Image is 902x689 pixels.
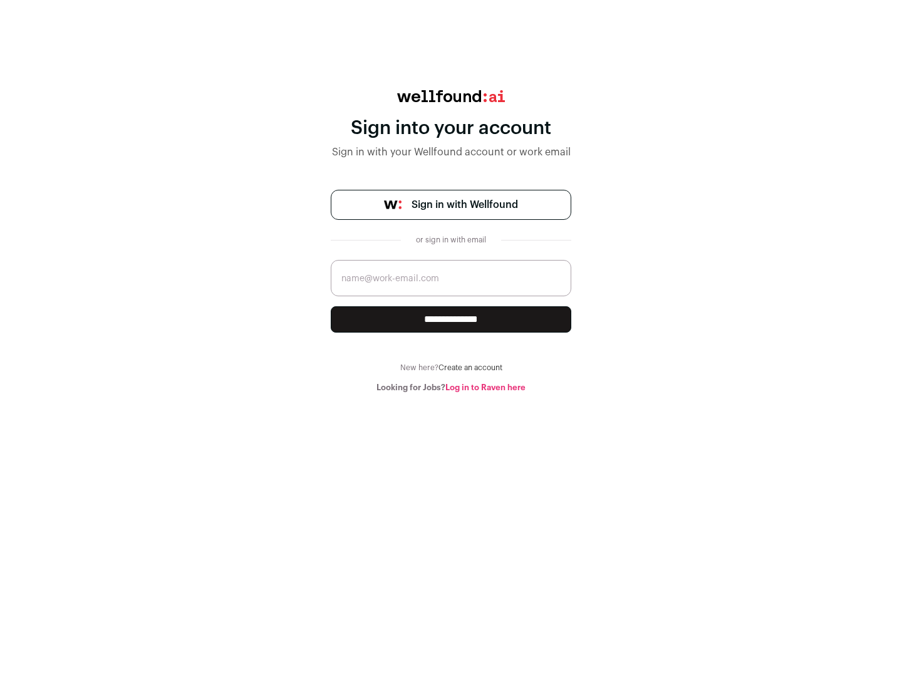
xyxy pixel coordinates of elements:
[331,383,571,393] div: Looking for Jobs?
[331,145,571,160] div: Sign in with your Wellfound account or work email
[331,260,571,296] input: name@work-email.com
[412,197,518,212] span: Sign in with Wellfound
[438,364,502,371] a: Create an account
[445,383,526,391] a: Log in to Raven here
[331,190,571,220] a: Sign in with Wellfound
[331,363,571,373] div: New here?
[384,200,402,209] img: wellfound-symbol-flush-black-fb3c872781a75f747ccb3a119075da62bfe97bd399995f84a933054e44a575c4.png
[331,117,571,140] div: Sign into your account
[411,235,491,245] div: or sign in with email
[397,90,505,102] img: wellfound:ai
